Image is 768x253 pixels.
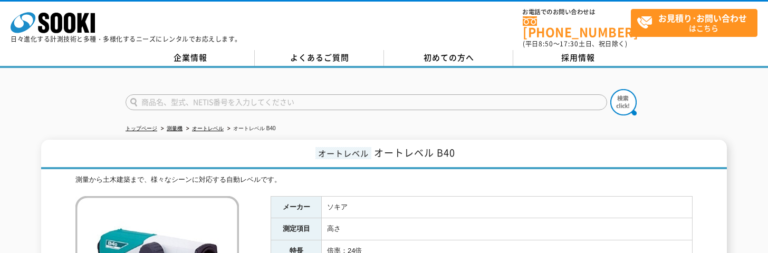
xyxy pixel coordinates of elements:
[523,16,631,38] a: [PHONE_NUMBER]
[192,125,224,131] a: オートレベル
[271,218,322,240] th: 測定項目
[225,123,276,134] li: オートレベル B40
[560,39,579,48] span: 17:30
[610,89,637,115] img: btn_search.png
[126,125,157,131] a: トップページ
[126,50,255,66] a: 企業情報
[539,39,553,48] span: 8:50
[631,9,757,37] a: お見積り･お問い合わせはこちら
[11,36,242,42] p: 日々進化する計測技術と多種・多様化するニーズにレンタルでお応えします。
[75,174,693,186] div: 測量から土木建築まで、様々なシーンに対応する自動レベルです。
[126,94,607,110] input: 商品名、型式、NETIS番号を入力してください
[374,145,455,160] span: オートレベル B40
[513,50,642,66] a: 採用情報
[424,52,474,63] span: 初めての方へ
[167,125,183,131] a: 測量機
[384,50,513,66] a: 初めての方へ
[523,39,627,48] span: (平日 ～ 土日、祝日除く)
[658,12,747,24] strong: お見積り･お問い合わせ
[322,218,693,240] td: 高さ
[523,9,631,15] span: お電話でのお問い合わせは
[271,196,322,218] th: メーカー
[255,50,384,66] a: よくあるご質問
[315,147,371,159] span: オートレベル
[322,196,693,218] td: ソキア
[637,9,757,36] span: はこちら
